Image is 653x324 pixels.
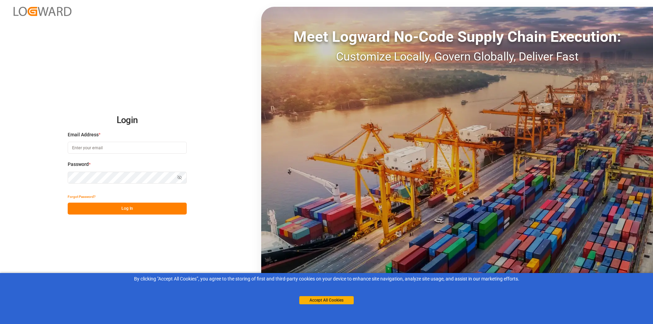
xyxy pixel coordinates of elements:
[68,109,187,131] h2: Login
[68,191,96,203] button: Forgot Password?
[68,142,187,154] input: Enter your email
[299,296,354,304] button: Accept All Cookies
[5,275,648,283] div: By clicking "Accept All Cookies”, you agree to the storing of first and third-party cookies on yo...
[68,161,89,168] span: Password
[68,131,99,138] span: Email Address
[261,48,653,65] div: Customize Locally, Govern Globally, Deliver Fast
[68,203,187,215] button: Log In
[14,7,71,16] img: Logward_new_orange.png
[261,25,653,48] div: Meet Logward No-Code Supply Chain Execution:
